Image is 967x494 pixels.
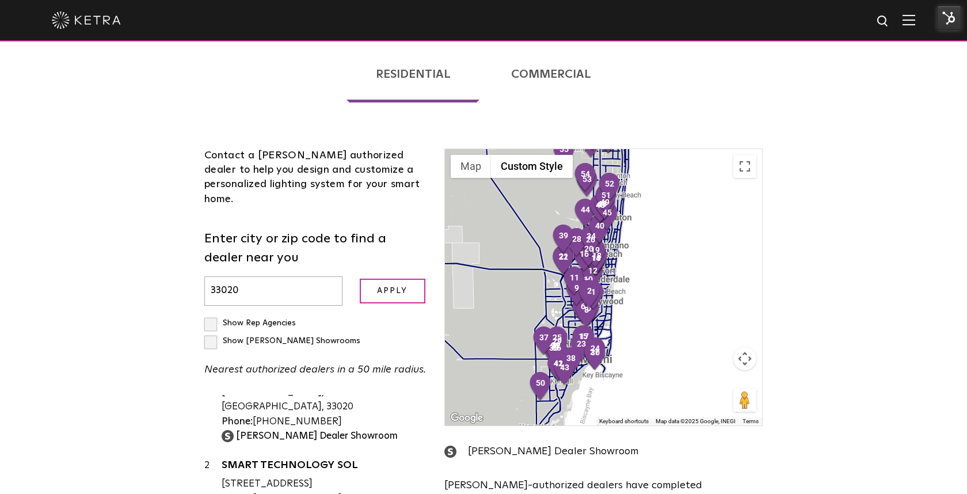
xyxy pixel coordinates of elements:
[546,352,570,383] div: 42
[222,460,427,474] a: SMART TECHNOLOGY SOL
[491,155,573,178] button: Custom Style
[204,276,342,306] input: Enter city or zip code
[528,371,553,402] div: 50
[937,6,961,30] img: HubSpot Tools Menu Toggle
[448,411,486,425] a: Open this area in Google Maps (opens a new window)
[544,333,568,364] div: 32
[565,227,589,259] div: 28
[903,14,915,25] img: Hamburger%20Nav.svg
[482,46,620,102] a: Commercial
[562,266,587,297] div: 11
[656,418,736,424] span: Map data ©2025 Google, INEGI
[574,298,599,329] div: 8
[573,198,597,229] div: 44
[532,326,556,357] div: 37
[545,336,569,367] div: 36
[204,337,360,345] label: Show [PERSON_NAME] Showrooms
[553,356,577,387] div: 43
[571,325,595,356] div: 15
[594,184,618,215] div: 51
[444,446,456,458] img: showroom_icon.png
[588,214,612,245] div: 40
[552,138,576,169] div: 55
[583,337,607,368] div: 24
[572,325,596,356] div: 17
[733,347,756,370] button: Map camera controls
[52,12,121,29] img: ketra-logo-2019-white
[545,329,569,360] div: 29
[551,224,576,255] div: 39
[559,347,583,378] div: 38
[204,362,427,378] p: Nearest authorized dealers in a 50 mile radius.
[360,279,425,303] input: Apply
[451,155,491,178] button: Show street map
[569,332,593,363] div: 23
[204,230,427,268] label: Enter city or zip code to find a dealer near you
[222,430,234,442] img: showroom_icon.png
[588,193,612,225] div: 48
[573,162,597,193] div: 54
[583,340,607,371] div: 27
[222,415,427,430] div: [PHONE_NUMBER]
[733,155,756,178] button: Toggle fullscreen view
[577,279,601,310] div: 2
[583,341,607,372] div: 30
[571,295,595,326] div: 6
[551,245,576,276] div: 22
[876,14,890,29] img: search icon
[545,326,569,357] div: 25
[347,46,479,102] a: Residential
[204,149,427,207] div: Contact a [PERSON_NAME] authorized dealer to help you design and customize a personalized lightin...
[733,389,756,412] button: Drag Pegman onto the map to open Street View
[448,411,486,425] img: Google
[204,319,296,327] label: Show Rep Agencies
[579,225,603,256] div: 34
[236,431,398,441] strong: [PERSON_NAME] Dealer Showroom
[444,443,763,460] div: [PERSON_NAME] Dealer Showroom
[222,477,427,492] div: [STREET_ADDRESS]
[222,417,253,427] strong: Phone:
[599,417,649,425] button: Keyboard shortcuts
[581,259,605,290] div: 12
[593,191,617,222] div: 49
[743,418,759,424] a: Terms (opens in new tab)
[597,172,622,203] div: 52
